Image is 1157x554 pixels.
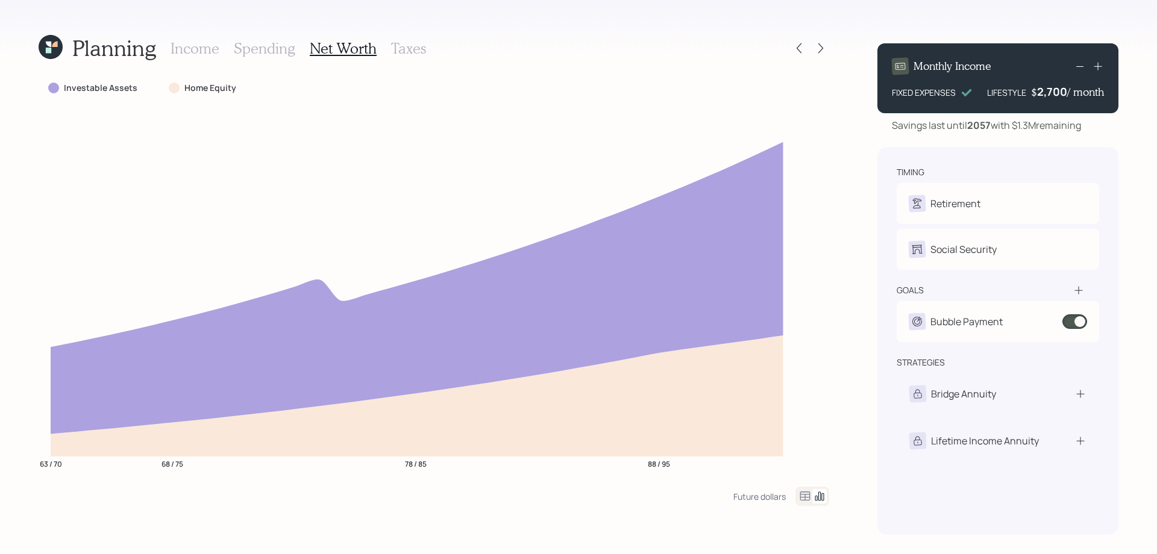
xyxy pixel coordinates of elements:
[930,242,997,257] div: Social Security
[40,458,62,468] tspan: 63 / 70
[234,40,295,57] h3: Spending
[161,458,183,468] tspan: 68 / 75
[930,314,1003,329] div: Bubble Payment
[310,40,377,57] h3: Net Worth
[897,284,924,296] div: goals
[892,86,956,99] div: FIXED EXPENSES
[930,196,980,211] div: Retirement
[171,40,219,57] h3: Income
[1067,86,1104,99] h4: / month
[931,434,1039,448] div: Lifetime Income Annuity
[1031,86,1037,99] h4: $
[897,166,924,178] div: timing
[1037,84,1067,99] div: 2,700
[892,118,1081,132] div: Savings last until with $1.3M remaining
[648,458,670,468] tspan: 88 / 95
[897,356,945,369] div: strategies
[733,491,786,502] div: Future dollars
[987,86,1026,99] div: LIFESTYLE
[931,387,996,401] div: Bridge Annuity
[72,35,156,61] h1: Planning
[64,82,137,94] label: Investable Assets
[184,82,236,94] label: Home Equity
[405,458,427,468] tspan: 78 / 85
[967,119,991,132] b: 2057
[914,60,991,73] h4: Monthly Income
[391,40,426,57] h3: Taxes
